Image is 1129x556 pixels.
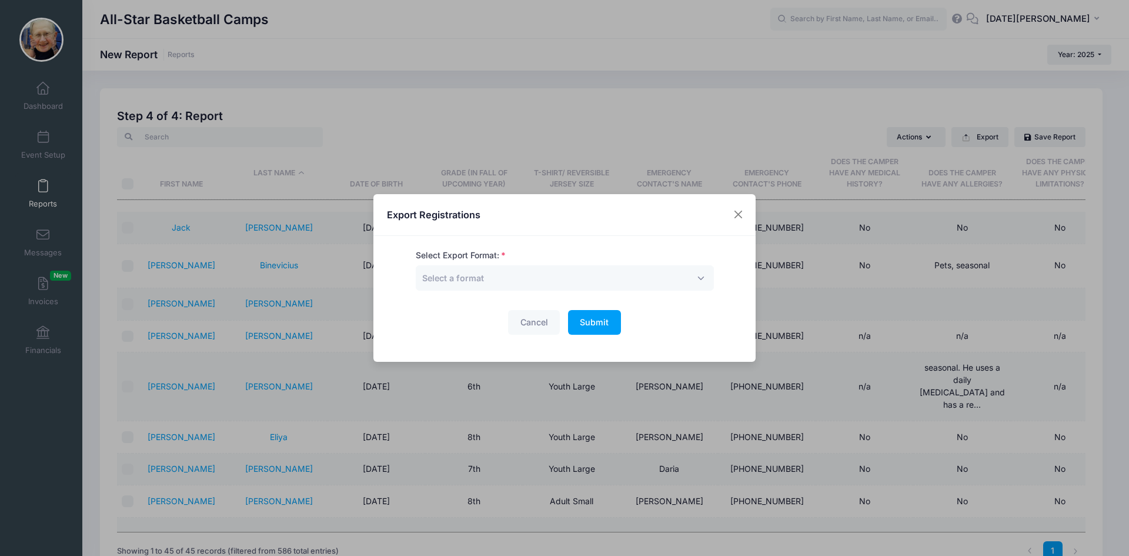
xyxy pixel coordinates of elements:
[416,249,506,262] label: Select Export Format:
[568,310,621,335] button: Submit
[422,272,484,284] span: Select a format
[580,317,609,327] span: Submit
[508,310,560,335] button: Cancel
[728,204,749,225] button: Close
[422,273,484,283] span: Select a format
[416,265,714,291] span: Select a format
[387,208,480,222] h4: Export Registrations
